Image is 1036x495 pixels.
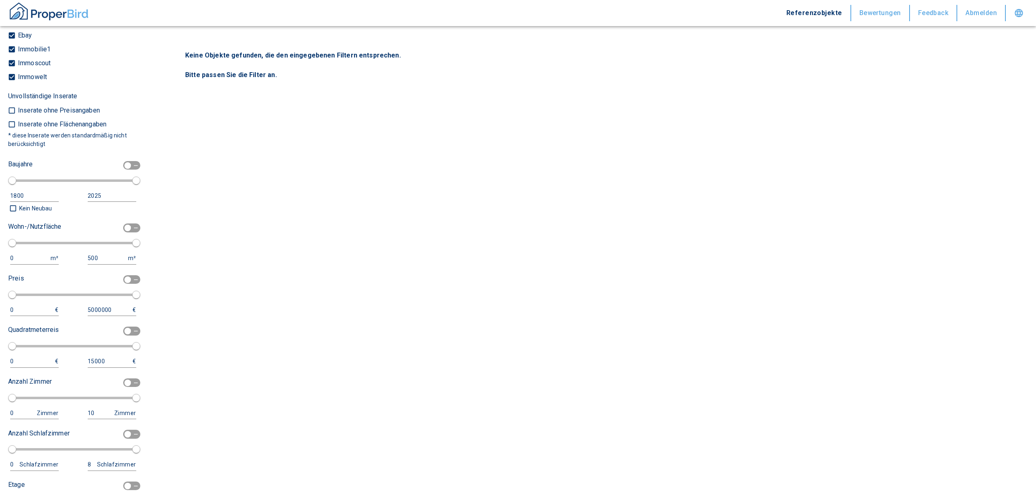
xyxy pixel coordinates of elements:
button: Feedback [910,5,958,21]
p: Baujahre [8,159,33,169]
button: Referenzobjekte [778,5,851,21]
p: Etage [8,480,25,490]
button: Abmelden [957,5,1006,21]
p: Ebay [16,32,32,39]
p: Immowelt [16,74,47,80]
p: Immobilie1 [16,46,51,53]
p: Anzahl Schlafzimmer [8,429,70,438]
p: Anzahl Zimmer [8,377,52,387]
button: Bewertungen [851,5,910,21]
p: * diese Inserate werden standardmäßig nicht berücksichtigt [8,131,139,148]
p: Quadratmeterreis [8,325,59,335]
p: Kein Neubau [17,204,52,213]
p: Inserate ohne Flächenangaben [16,121,106,128]
p: Preis [8,274,24,283]
p: Inserate ohne Preisangaben [16,107,100,114]
p: Wohn-/Nutzfläche [8,222,61,232]
p: Keine Objekte gefunden, die den eingegebenen Filtern entsprechen. Bitte passen Sie die Filter an. [185,51,1002,80]
p: Immoscout [16,60,51,66]
img: ProperBird Logo and Home Button [8,1,90,22]
p: Unvollständige Inserate [8,91,77,101]
button: ProperBird Logo and Home Button [8,1,90,25]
